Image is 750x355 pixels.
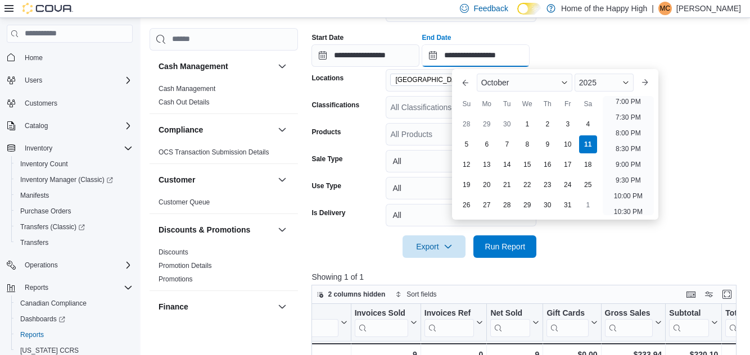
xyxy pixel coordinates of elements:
button: Customer [275,173,289,186]
a: Purchase Orders [16,204,76,218]
div: Mo [478,95,496,113]
label: Use Type [311,181,341,190]
button: Invoices Sold [355,308,417,336]
button: Run Report [473,235,536,258]
span: Inventory Count [16,157,133,171]
button: Keyboard shortcuts [684,288,698,301]
span: Dashboards [20,315,65,324]
button: Export [403,235,466,258]
span: Home [25,53,43,62]
span: Home [20,51,133,65]
button: Canadian Compliance [11,295,137,311]
span: Operations [20,258,133,272]
a: Dashboards [16,312,70,326]
button: Inventory [20,142,57,155]
span: Reports [16,328,133,342]
div: day-4 [579,115,597,133]
button: Users [2,72,137,88]
input: Dark Mode [517,3,541,15]
span: Reports [20,281,133,294]
div: day-2 [539,115,557,133]
button: Discounts & Promotions [275,223,289,236]
span: Customers [25,99,57,108]
span: 2025 [579,78,597,87]
button: Purchase Orders [11,203,137,219]
span: Sort fields [406,290,436,299]
button: Display options [702,288,716,301]
span: Purchase Orders [20,207,71,216]
button: Reports [11,327,137,343]
div: Subtotal [670,308,710,318]
button: Compliance [159,124,273,135]
div: day-18 [579,156,597,174]
h3: Discounts & Promotions [159,224,250,235]
a: Inventory Manager (Classic) [11,172,137,188]
h3: Customer [159,174,195,185]
span: Inventory Manager (Classic) [16,173,133,186]
button: Discounts & Promotions [159,224,273,235]
div: Sa [579,95,597,113]
div: day-29 [518,196,536,214]
a: Home [20,51,47,65]
a: Transfers (Classic) [16,220,89,234]
span: Feedback [473,3,508,14]
a: Cash Out Details [159,98,210,106]
button: Catalog [2,118,137,134]
span: Inventory Count [20,160,68,169]
button: All [386,204,536,226]
div: Cash Management [150,82,298,113]
span: Promotion Details [159,261,212,270]
button: Subtotal [670,308,719,336]
li: 7:30 PM [611,111,645,124]
button: Invoices Ref [424,308,484,336]
button: Reports [2,280,137,295]
div: October, 2025 [457,114,598,215]
label: Start Date [311,33,344,42]
li: 10:00 PM [609,189,647,203]
button: Manifests [11,188,137,203]
span: [GEOGRAPHIC_DATA] - The Shed District - Fire & Flower [395,74,483,85]
span: Catalog [20,119,133,133]
a: Transfers [16,236,53,249]
span: Inventory [20,142,133,155]
button: Gift Cards [547,308,598,336]
li: 10:30 PM [609,205,647,219]
div: day-16 [539,156,557,174]
div: day-5 [458,135,476,153]
span: Purchase Orders [16,204,133,218]
button: Customers [2,95,137,111]
button: Net Sold [491,308,540,336]
span: Catalog [25,121,48,130]
a: Manifests [16,189,53,202]
p: | [652,2,654,15]
div: day-3 [559,115,577,133]
ul: Time [603,96,654,215]
div: day-21 [498,176,516,194]
span: Promotions [159,275,193,284]
span: October [481,78,509,87]
label: End Date [422,33,451,42]
div: day-7 [498,135,516,153]
span: Inventory Manager (Classic) [20,175,113,184]
div: day-27 [478,196,496,214]
span: Cash Management [159,84,215,93]
div: day-8 [518,135,536,153]
button: 2 columns hidden [312,288,390,301]
label: Sale Type [311,154,342,163]
h3: Finance [159,301,188,312]
span: Canadian Compliance [20,299,87,308]
button: Cash Management [159,61,273,72]
a: Discounts [159,248,188,256]
li: 9:00 PM [611,158,645,171]
div: Su [458,95,476,113]
label: Products [311,128,341,136]
div: day-25 [579,176,597,194]
input: Press the down key to open a popover containing a calendar. [311,44,419,67]
div: day-30 [498,115,516,133]
span: Dashboards [16,312,133,326]
a: Inventory Manager (Classic) [16,173,118,186]
button: Compliance [275,123,289,136]
span: Customer Queue [159,198,210,207]
div: Subtotal [670,308,710,336]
